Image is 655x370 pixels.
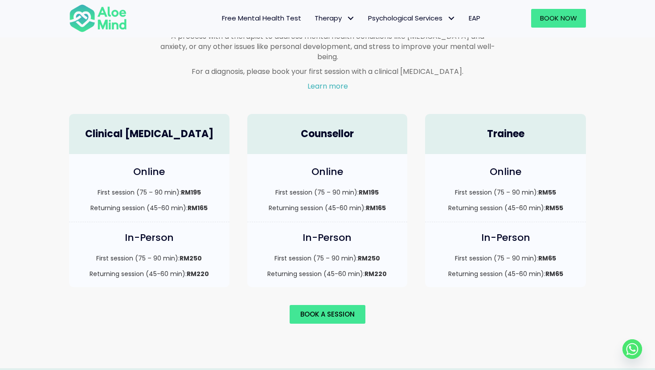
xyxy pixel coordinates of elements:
[78,127,221,141] h4: Clinical [MEDICAL_DATA]
[434,269,577,278] p: Returning session (45-60 min):
[344,12,357,25] span: Therapy: submenu
[69,4,127,33] img: Aloe mind Logo
[434,203,577,212] p: Returning session (45-60 min):
[78,188,221,197] p: First session (75 – 90 min):
[160,66,495,77] p: For a diagnosis, please book your first session with a clinical [MEDICAL_DATA].
[139,9,487,28] nav: Menu
[361,9,462,28] a: Psychological ServicesPsychological Services: submenu
[78,231,221,245] h4: In-Person
[256,269,399,278] p: Returning session (45-60 min):
[256,127,399,141] h4: Counsellor
[256,203,399,212] p: Returning session (45-60 min):
[538,188,556,197] strong: RM55
[445,12,458,25] span: Psychological Services: submenu
[538,254,556,263] strong: RM65
[622,339,642,359] a: Whatsapp
[307,81,348,91] a: Learn more
[222,13,301,23] span: Free Mental Health Test
[256,231,399,245] h4: In-Person
[215,9,308,28] a: Free Mental Health Test
[256,254,399,263] p: First session (75 – 90 min):
[364,269,387,278] strong: RM220
[540,13,577,23] span: Book Now
[181,188,201,197] strong: RM195
[469,13,480,23] span: EAP
[78,203,221,212] p: Returning session (45-60 min):
[78,254,221,263] p: First session (75 – 90 min):
[434,165,577,179] h4: Online
[188,203,208,212] strong: RM165
[256,188,399,197] p: First session (75 – 90 min):
[368,13,455,23] span: Psychological Services
[531,9,586,28] a: Book Now
[180,254,202,263] strong: RM250
[462,9,487,28] a: EAP
[290,305,365,324] a: Book a session
[434,231,577,245] h4: In-Person
[187,269,209,278] strong: RM220
[434,127,577,141] h4: Trainee
[545,203,563,212] strong: RM55
[308,9,361,28] a: TherapyTherapy: submenu
[315,13,355,23] span: Therapy
[300,309,355,319] span: Book a session
[256,165,399,179] h4: Online
[78,269,221,278] p: Returning session (45-60 min):
[434,254,577,263] p: First session (75 – 90 min):
[160,31,495,62] p: A process with a therapist to address mental health conditions like [MEDICAL_DATA] and anxiety, o...
[78,165,221,179] h4: Online
[366,203,386,212] strong: RM165
[434,188,577,197] p: First session (75 – 90 min):
[545,269,563,278] strong: RM65
[358,254,380,263] strong: RM250
[359,188,379,197] strong: RM195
